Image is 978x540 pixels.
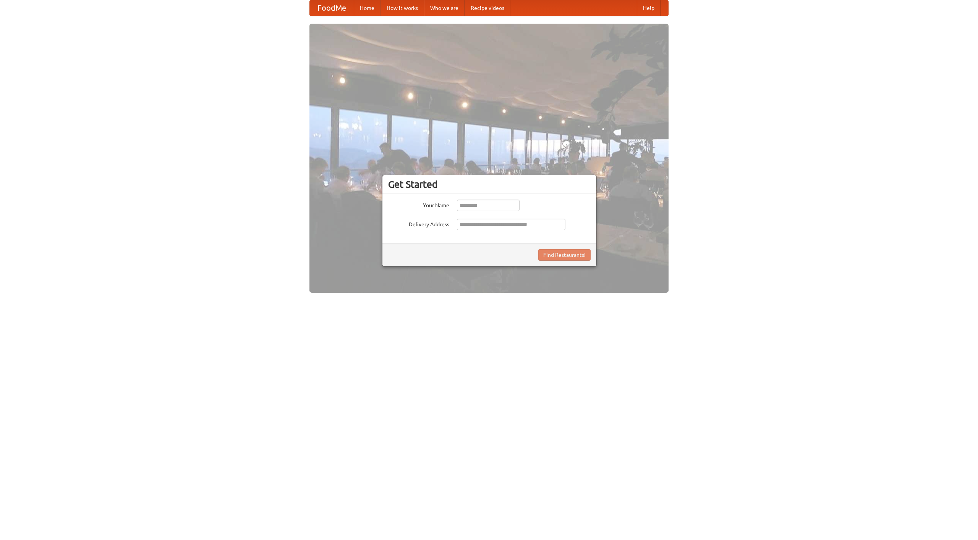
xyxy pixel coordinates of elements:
a: Recipe videos [465,0,510,16]
a: FoodMe [310,0,354,16]
a: Help [637,0,661,16]
label: Delivery Address [388,219,449,228]
button: Find Restaurants! [538,249,591,261]
a: Home [354,0,381,16]
label: Your Name [388,200,449,209]
h3: Get Started [388,179,591,190]
a: Who we are [424,0,465,16]
a: How it works [381,0,424,16]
